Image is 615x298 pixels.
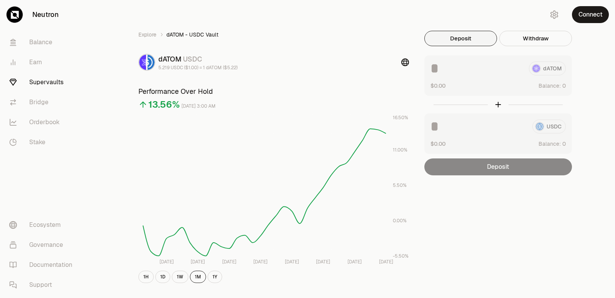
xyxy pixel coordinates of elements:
button: 1Y [208,271,222,283]
tspan: -5.50% [393,253,409,259]
tspan: [DATE] [347,259,362,265]
button: 1M [190,271,206,283]
tspan: [DATE] [160,259,174,265]
tspan: 11.00% [393,147,407,153]
span: Balance: [539,140,561,148]
a: Stake [3,132,83,152]
tspan: [DATE] [253,259,268,265]
a: Governance [3,235,83,255]
button: 1D [155,271,170,283]
tspan: 0.00% [393,218,407,224]
nav: breadcrumb [138,31,409,38]
button: $0.00 [430,140,445,148]
a: Documentation [3,255,83,275]
button: Deposit [424,31,497,46]
a: Ecosystem [3,215,83,235]
button: $0.00 [430,82,445,90]
button: 1W [172,271,188,283]
tspan: [DATE] [379,259,393,265]
button: Connect [572,6,609,23]
div: [DATE] 3:00 AM [181,102,216,111]
a: Explore [138,31,156,38]
div: dATOM [158,54,238,65]
tspan: [DATE] [285,259,299,265]
a: Earn [3,52,83,72]
span: dATOM - USDC Vault [166,31,218,38]
tspan: 5.50% [393,182,407,188]
tspan: [DATE] [316,259,330,265]
span: Balance: [539,82,561,90]
a: Bridge [3,92,83,112]
div: 13.56% [148,98,180,111]
img: USDC Logo [148,55,155,70]
div: 5.219 USDC ($1.00) = 1 dATOM ($5.22) [158,65,238,71]
tspan: 16.50% [393,115,408,121]
img: dATOM Logo [139,55,146,70]
a: Orderbook [3,112,83,132]
a: Support [3,275,83,295]
tspan: [DATE] [191,259,205,265]
h3: Performance Over Hold [138,86,409,97]
a: Balance [3,32,83,52]
button: Withdraw [499,31,572,46]
button: 1H [138,271,154,283]
tspan: [DATE] [222,259,236,265]
span: USDC [183,55,202,63]
a: Supervaults [3,72,83,92]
